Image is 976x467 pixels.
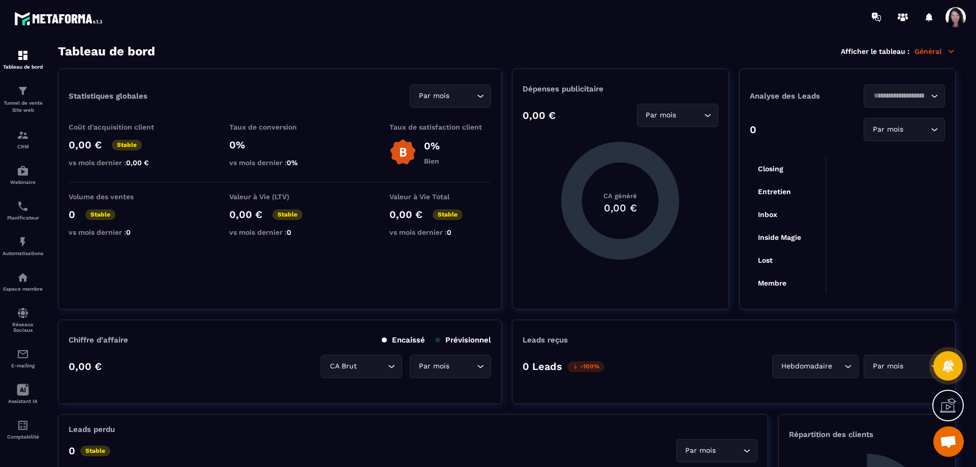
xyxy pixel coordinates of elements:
a: Assistant IA [3,376,43,412]
p: Stable [80,446,110,456]
span: CA Brut [327,361,359,372]
p: Leads reçus [523,335,568,345]
p: 0 Leads [523,360,562,372]
div: Search for option [410,355,491,378]
p: Coût d'acquisition client [69,123,170,131]
tspan: Membre [757,279,786,287]
p: Valeur à Vie Total [389,193,491,201]
input: Search for option [451,361,474,372]
tspan: Closing [757,165,783,173]
div: Search for option [772,355,859,378]
p: Stable [112,140,142,150]
div: Search for option [864,84,945,108]
a: formationformationCRM [3,121,43,157]
a: accountantaccountantComptabilité [3,412,43,447]
img: formation [17,49,29,61]
span: 0 [447,228,451,236]
span: 0 [126,228,131,236]
p: 0,00 € [229,208,262,221]
span: Par mois [870,361,905,372]
p: Dépenses publicitaire [523,84,718,94]
p: Espace membre [3,286,43,292]
p: Tableau de bord [3,64,43,70]
img: formation [17,129,29,141]
a: automationsautomationsEspace membre [3,264,43,299]
tspan: Entretien [757,188,790,196]
img: scheduler [17,200,29,212]
span: Par mois [683,445,718,456]
span: 0% [287,159,298,167]
h3: Tableau de bord [58,44,155,58]
input: Search for option [451,90,474,102]
tspan: Lost [757,256,772,264]
img: social-network [17,307,29,319]
p: Planificateur [3,215,43,221]
span: Par mois [644,110,679,121]
p: vs mois dernier : [229,228,331,236]
a: schedulerschedulerPlanificateur [3,193,43,228]
input: Search for option [870,90,928,102]
p: 0% [229,139,331,151]
span: 0,00 € [126,159,149,167]
input: Search for option [359,361,385,372]
div: Search for option [410,84,491,108]
p: Tunnel de vente Site web [3,100,43,114]
div: Search for option [637,104,718,127]
p: CRM [3,144,43,149]
p: 0,00 € [389,208,422,221]
p: Répartition des clients [789,430,945,439]
span: Hebdomadaire [779,361,834,372]
a: formationformationTunnel de vente Site web [3,77,43,121]
p: -100% [567,361,604,372]
img: formation [17,85,29,97]
a: formationformationTableau de bord [3,42,43,77]
p: Chiffre d’affaire [69,335,128,345]
tspan: Inbox [757,210,777,219]
input: Search for option [905,124,928,135]
p: Statistiques globales [69,91,147,101]
p: 0 [750,123,756,136]
p: 0 [69,445,75,457]
p: vs mois dernier : [69,159,170,167]
p: vs mois dernier : [69,228,170,236]
img: automations [17,165,29,177]
p: 0,00 € [69,360,102,372]
p: vs mois dernier : [229,159,331,167]
p: Taux de conversion [229,123,331,131]
div: Search for option [864,355,945,378]
span: Par mois [416,90,451,102]
p: E-mailing [3,363,43,368]
span: Par mois [870,124,905,135]
p: Assistant IA [3,398,43,404]
input: Search for option [905,361,928,372]
a: automationsautomationsAutomatisations [3,228,43,264]
input: Search for option [834,361,842,372]
p: Général [914,47,956,56]
p: Comptabilité [3,434,43,440]
p: Webinaire [3,179,43,185]
img: accountant [17,419,29,431]
a: emailemailE-mailing [3,340,43,376]
a: automationsautomationsWebinaire [3,157,43,193]
span: Par mois [416,361,451,372]
p: 0% [424,140,440,152]
p: Volume des ventes [69,193,170,201]
p: 0,00 € [523,109,556,121]
tspan: Inside Magie [757,233,801,242]
input: Search for option [679,110,701,121]
p: Afficher le tableau : [841,47,909,55]
p: Réseaux Sociaux [3,322,43,333]
p: Prévisionnel [435,335,491,345]
img: automations [17,236,29,248]
p: Automatisations [3,251,43,256]
input: Search for option [718,445,741,456]
p: Stable [272,209,302,220]
div: Search for option [676,439,757,462]
p: Analyse des Leads [750,91,847,101]
p: vs mois dernier : [389,228,491,236]
img: email [17,348,29,360]
p: Leads perdu [69,425,115,434]
img: b-badge-o.b3b20ee6.svg [389,139,416,166]
img: automations [17,271,29,284]
span: 0 [287,228,291,236]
